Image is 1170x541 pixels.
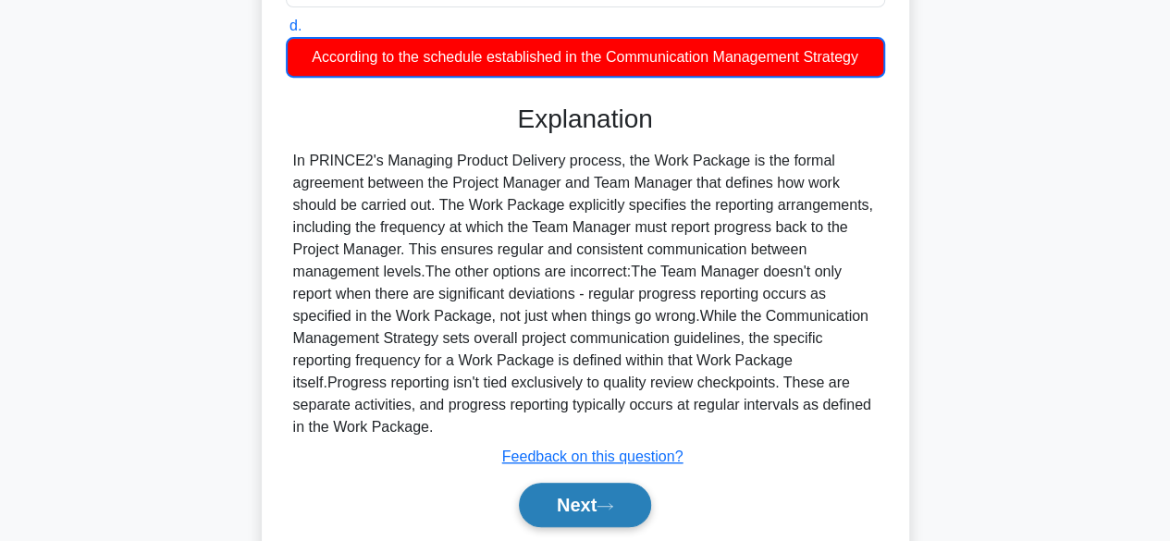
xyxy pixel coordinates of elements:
span: d. [289,18,302,33]
div: In PRINCE2's Managing Product Delivery process, the Work Package is the formal agreement between ... [293,150,878,438]
a: Feedback on this question? [502,449,684,464]
h3: Explanation [297,104,874,135]
button: Next [519,483,651,527]
div: According to the schedule established in the Communication Management Strategy [286,37,885,78]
